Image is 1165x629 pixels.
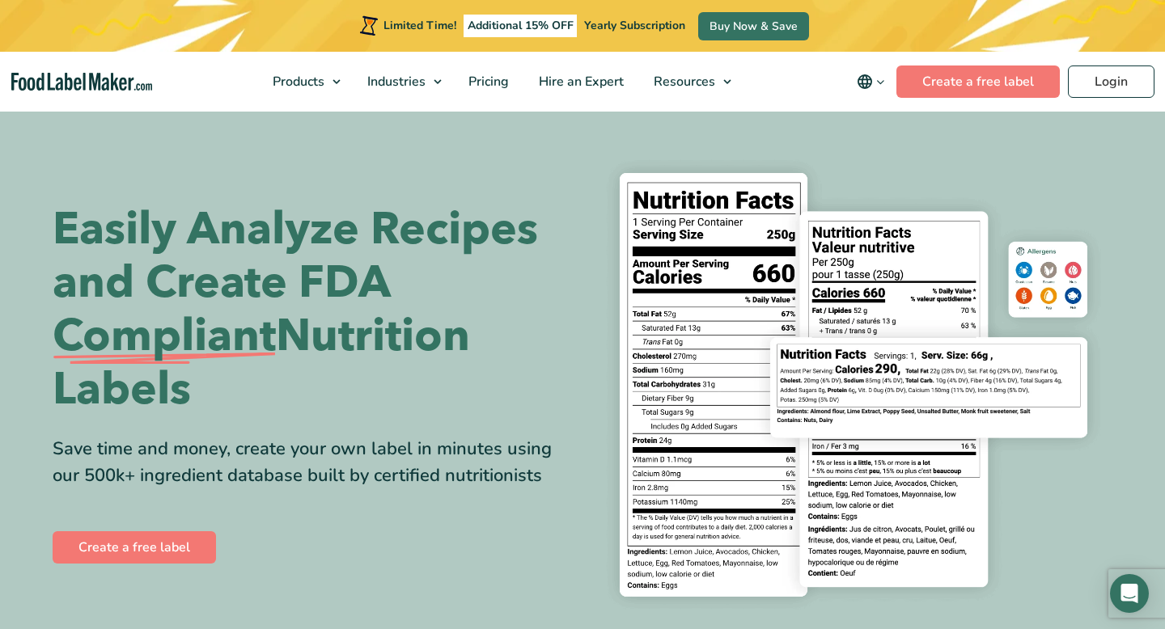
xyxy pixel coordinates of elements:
[896,65,1060,98] a: Create a free label
[1110,574,1149,613] div: Open Intercom Messenger
[53,310,276,363] span: Compliant
[258,52,349,112] a: Products
[534,73,625,91] span: Hire an Expert
[53,531,216,564] a: Create a free label
[353,52,450,112] a: Industries
[362,73,427,91] span: Industries
[649,73,717,91] span: Resources
[464,73,510,91] span: Pricing
[383,18,456,33] span: Limited Time!
[53,436,570,489] div: Save time and money, create your own label in minutes using our 500k+ ingredient database built b...
[464,15,578,37] span: Additional 15% OFF
[698,12,809,40] a: Buy Now & Save
[268,73,326,91] span: Products
[1068,65,1154,98] a: Login
[454,52,520,112] a: Pricing
[639,52,739,112] a: Resources
[524,52,635,112] a: Hire an Expert
[584,18,685,33] span: Yearly Subscription
[53,203,570,416] h1: Easily Analyze Recipes and Create FDA Nutrition Labels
